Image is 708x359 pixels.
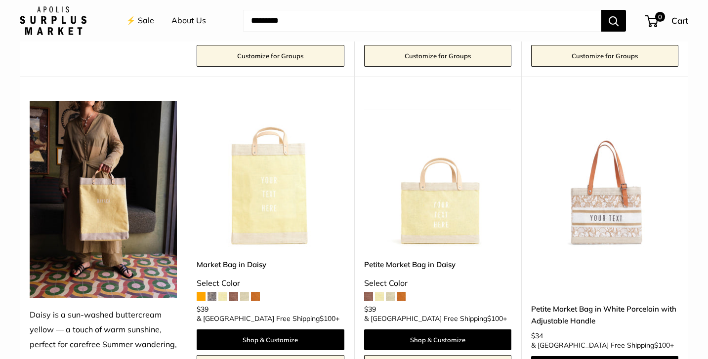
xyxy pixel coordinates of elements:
[364,259,511,270] a: Petite Market Bag in Daisy
[487,314,503,323] span: $100
[126,13,154,28] a: ⚡️ Sale
[364,315,507,322] span: & [GEOGRAPHIC_DATA] Free Shipping +
[197,45,344,67] a: Customize for Groups
[364,101,511,248] a: Petite Market Bag in DaisyPetite Market Bag in Daisy
[171,13,206,28] a: About Us
[364,305,376,314] span: $39
[364,45,511,67] a: Customize for Groups
[601,10,626,32] button: Search
[197,259,344,270] a: Market Bag in Daisy
[243,10,601,32] input: Search...
[364,276,511,291] div: Select Color
[197,315,339,322] span: & [GEOGRAPHIC_DATA] Free Shipping +
[654,341,670,350] span: $100
[30,308,177,352] div: Daisy is a sun-washed buttercream yellow — a touch of warm sunshine, perfect for carefree Summer ...
[197,101,344,248] a: Market Bag in DaisyMarket Bag in Daisy
[364,329,511,350] a: Shop & Customize
[197,329,344,350] a: Shop & Customize
[531,101,678,248] img: description_Make it yours with custom printed text.
[30,101,177,298] img: Daisy is a sun-washed buttercream yellow — a touch of warm sunshine, perfect for carefree Summer ...
[646,13,688,29] a: 0 Cart
[531,331,543,340] span: $34
[320,314,335,323] span: $100
[655,12,665,22] span: 0
[671,15,688,26] span: Cart
[20,6,86,35] img: Apolis: Surplus Market
[531,45,678,67] a: Customize for Groups
[197,101,344,248] img: Market Bag in Daisy
[197,305,208,314] span: $39
[531,303,678,326] a: Petite Market Bag in White Porcelain with Adjustable Handle
[531,342,674,349] span: & [GEOGRAPHIC_DATA] Free Shipping +
[197,276,344,291] div: Select Color
[364,101,511,248] img: Petite Market Bag in Daisy
[531,101,678,248] a: description_Make it yours with custom printed text.description_Transform your everyday errands in...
